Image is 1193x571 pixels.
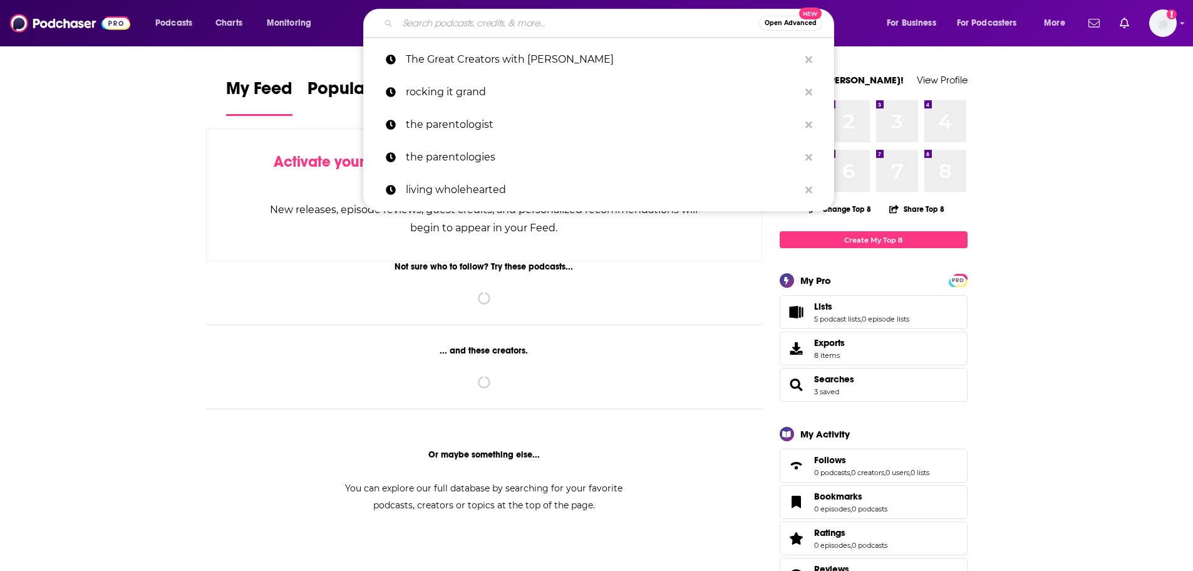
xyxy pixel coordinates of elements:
[814,491,887,502] a: Bookmarks
[307,78,414,116] a: Popular Feed
[784,530,809,547] a: Ratings
[814,315,860,323] a: 5 podcast lists
[814,491,862,502] span: Bookmarks
[814,351,845,360] span: 8 items
[814,527,845,538] span: Ratings
[267,14,311,32] span: Monitoring
[800,275,831,286] div: My Pro
[799,8,822,19] span: New
[780,295,968,329] span: Lists
[909,468,911,477] span: ,
[363,108,834,141] a: the parentologist
[814,374,854,385] a: Searches
[206,449,763,460] div: Or maybe something else...
[852,505,887,513] a: 0 podcasts
[1044,14,1065,32] span: More
[307,78,414,107] span: Popular Feed
[814,541,850,550] a: 0 episodes
[1149,9,1177,37] img: User Profile
[784,493,809,511] a: Bookmarks
[780,74,904,86] a: Welcome [PERSON_NAME]!
[226,78,292,116] a: My Feed
[398,13,759,33] input: Search podcasts, credits, & more...
[258,13,328,33] button: open menu
[780,231,968,248] a: Create My Top 8
[1083,13,1105,34] a: Show notifications dropdown
[759,16,822,31] button: Open AdvancedNew
[406,76,799,108] p: rocking it grand
[951,275,966,285] a: PRO
[363,43,834,76] a: The Great Creators with [PERSON_NAME]
[784,376,809,394] a: Searches
[814,454,929,466] a: Follows
[802,201,879,217] button: Change Top 8
[155,14,192,32] span: Podcasts
[406,108,799,141] p: the parentologist
[850,468,851,477] span: ,
[814,505,850,513] a: 0 episodes
[850,541,852,550] span: ,
[269,153,700,189] div: by following Podcasts, Creators, Lists, and other Users!
[363,76,834,108] a: rocking it grand
[363,141,834,174] a: the parentologies
[147,13,209,33] button: open menu
[887,14,936,32] span: For Business
[814,301,832,312] span: Lists
[1149,9,1177,37] button: Show profile menu
[814,468,850,477] a: 0 podcasts
[814,337,845,348] span: Exports
[226,78,292,107] span: My Feed
[780,332,968,365] a: Exports
[852,541,887,550] a: 0 podcasts
[784,303,809,321] a: Lists
[862,315,909,323] a: 0 episode lists
[851,468,884,477] a: 0 creators
[406,141,799,174] p: the parentologies
[917,74,968,86] a: View Profile
[1115,13,1134,34] a: Show notifications dropdown
[951,276,966,285] span: PRO
[784,457,809,474] a: Follows
[375,9,846,38] div: Search podcasts, credits, & more...
[206,261,763,272] div: Not sure who to follow? Try these podcasts...
[780,368,968,402] span: Searches
[406,43,799,76] p: The Great Creators with Guy Raz
[780,521,968,555] span: Ratings
[814,301,909,312] a: Lists
[814,527,887,538] a: Ratings
[1167,9,1177,19] svg: Add a profile image
[207,13,250,33] a: Charts
[850,505,852,513] span: ,
[406,174,799,206] p: living wholehearted
[814,454,846,466] span: Follows
[884,468,886,477] span: ,
[215,14,242,32] span: Charts
[1149,9,1177,37] span: Logged in as agoldsmithwissman
[949,13,1035,33] button: open menu
[1035,13,1081,33] button: open menu
[780,449,968,483] span: Follows
[911,468,929,477] a: 0 lists
[878,13,952,33] button: open menu
[269,201,700,237] div: New releases, episode reviews, guest credits, and personalized recommendations will begin to appe...
[800,428,850,440] div: My Activity
[274,152,402,171] span: Activate your Feed
[330,480,638,514] div: You can explore our full database by searching for your favorite podcasts, creators or topics at ...
[957,14,1017,32] span: For Podcasters
[10,11,130,35] img: Podchaser - Follow, Share and Rate Podcasts
[780,485,968,519] span: Bookmarks
[784,340,809,357] span: Exports
[206,345,763,356] div: ... and these creators.
[860,315,862,323] span: ,
[889,197,945,221] button: Share Top 8
[814,387,839,396] a: 3 saved
[886,468,909,477] a: 0 users
[363,174,834,206] a: living wholehearted
[765,20,817,26] span: Open Advanced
